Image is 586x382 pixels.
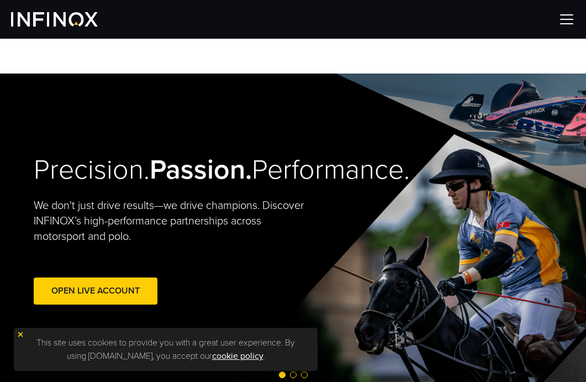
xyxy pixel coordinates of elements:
img: yellow close icon [17,331,24,338]
a: Open Live Account [34,278,157,305]
p: We don't just drive results—we drive champions. Discover INFINOX’s high-performance partnerships ... [34,198,312,244]
strong: Passion. [150,153,252,186]
span: Go to slide 2 [290,371,297,378]
span: Go to slide 1 [279,371,286,378]
p: This site uses cookies to provide you with a great user experience. By using [DOMAIN_NAME], you a... [19,333,312,365]
h2: Precision. Performance. [34,153,382,187]
a: cookie policy [212,350,263,362]
span: Go to slide 3 [301,371,308,378]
